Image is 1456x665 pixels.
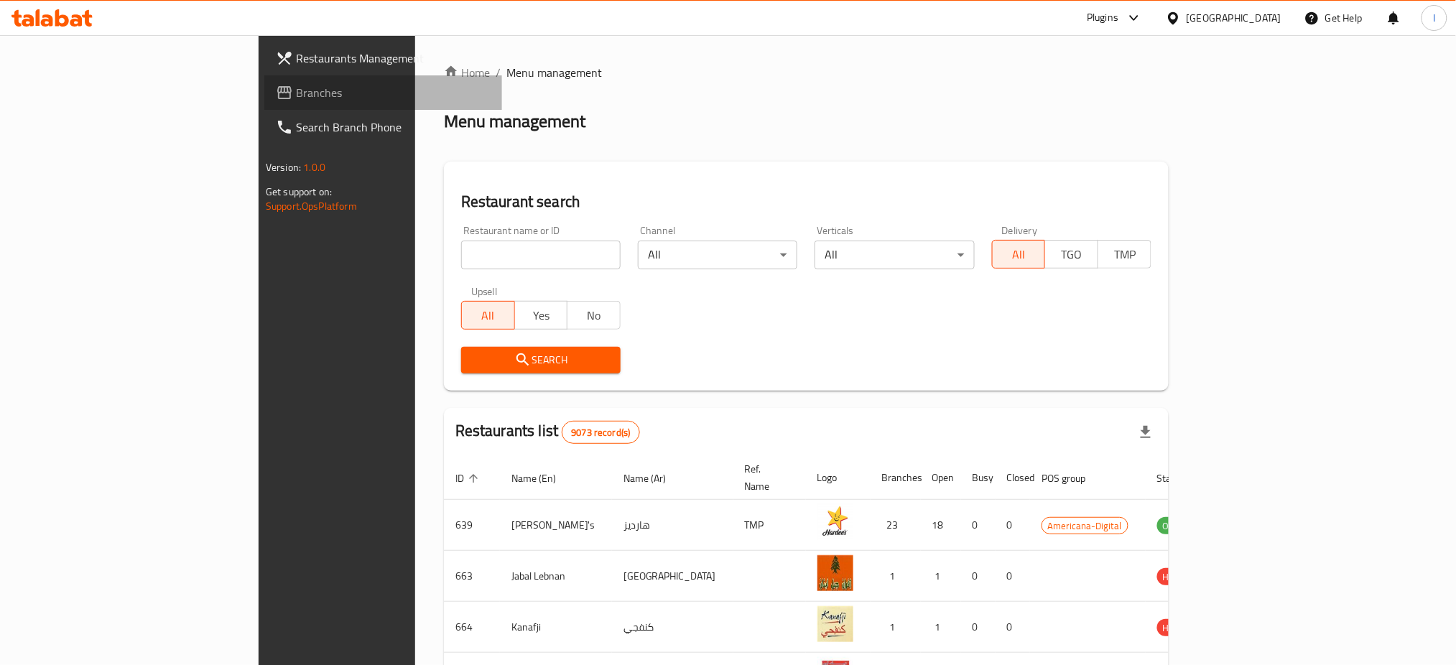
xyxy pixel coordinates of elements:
[1098,240,1151,269] button: TMP
[871,456,921,500] th: Branches
[1157,518,1192,534] span: OPEN
[455,420,640,444] h2: Restaurants list
[871,551,921,602] td: 1
[461,301,515,330] button: All
[612,602,733,653] td: كنفجي
[1002,225,1038,236] label: Delivery
[264,110,502,144] a: Search Branch Phone
[500,551,612,602] td: Jabal Lebnan
[1157,619,1200,636] div: HIDDEN
[511,470,575,487] span: Name (En)
[1044,240,1098,269] button: TGO
[266,182,332,201] span: Get support on:
[473,351,609,369] span: Search
[444,110,585,133] h2: Menu management
[296,50,491,67] span: Restaurants Management
[1187,10,1281,26] div: [GEOGRAPHIC_DATA]
[567,301,621,330] button: No
[961,602,996,653] td: 0
[623,470,685,487] span: Name (Ar)
[961,500,996,551] td: 0
[266,158,301,177] span: Version:
[817,555,853,591] img: Jabal Lebnan
[1042,470,1104,487] span: POS group
[1157,569,1200,585] span: HIDDEN
[471,287,498,297] label: Upsell
[1087,9,1118,27] div: Plugins
[296,118,491,136] span: Search Branch Phone
[266,197,357,215] a: Support.OpsPlatform
[921,456,961,500] th: Open
[506,64,602,81] span: Menu management
[1104,244,1146,265] span: TMP
[264,75,502,110] a: Branches
[461,241,621,269] input: Search for restaurant name or ID..
[1157,470,1204,487] span: Status
[455,470,483,487] span: ID
[573,305,615,326] span: No
[921,500,961,551] td: 18
[461,191,1151,213] h2: Restaurant search
[1042,518,1128,534] span: Americana-Digital
[996,500,1030,551] td: 0
[638,241,797,269] div: All
[992,240,1046,269] button: All
[1051,244,1093,265] span: TGO
[264,41,502,75] a: Restaurants Management
[871,500,921,551] td: 23
[1433,10,1435,26] span: I
[562,426,639,440] span: 9073 record(s)
[733,500,806,551] td: TMP
[500,602,612,653] td: Kanafji
[521,305,562,326] span: Yes
[461,347,621,373] button: Search
[996,602,1030,653] td: 0
[468,305,509,326] span: All
[1157,517,1192,534] div: OPEN
[500,500,612,551] td: [PERSON_NAME]'s
[806,456,871,500] th: Logo
[303,158,325,177] span: 1.0.0
[1157,620,1200,636] span: HIDDEN
[1157,568,1200,585] div: HIDDEN
[745,460,789,495] span: Ref. Name
[612,551,733,602] td: [GEOGRAPHIC_DATA]
[612,500,733,551] td: هارديز
[514,301,568,330] button: Yes
[996,551,1030,602] td: 0
[961,456,996,500] th: Busy
[817,504,853,540] img: Hardee's
[921,602,961,653] td: 1
[296,84,491,101] span: Branches
[871,602,921,653] td: 1
[998,244,1040,265] span: All
[444,64,1169,81] nav: breadcrumb
[1128,415,1163,450] div: Export file
[921,551,961,602] td: 1
[996,456,1030,500] th: Closed
[562,421,639,444] div: Total records count
[961,551,996,602] td: 0
[817,606,853,642] img: Kanafji
[815,241,974,269] div: All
